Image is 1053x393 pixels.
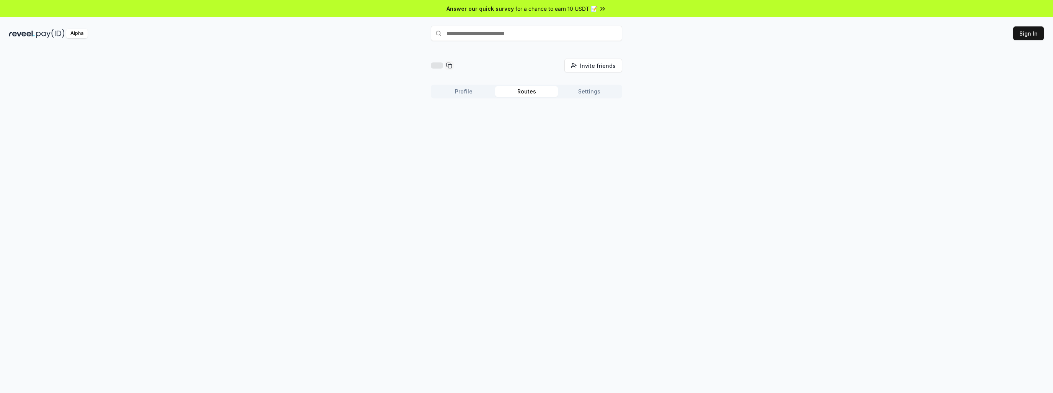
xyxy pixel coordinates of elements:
[432,86,495,97] button: Profile
[558,86,621,97] button: Settings
[36,29,65,38] img: pay_id
[66,29,88,38] div: Alpha
[564,59,622,72] button: Invite friends
[495,86,558,97] button: Routes
[580,62,616,70] span: Invite friends
[515,5,597,13] span: for a chance to earn 10 USDT 📝
[447,5,514,13] span: Answer our quick survey
[1013,26,1044,40] button: Sign In
[9,29,35,38] img: reveel_dark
